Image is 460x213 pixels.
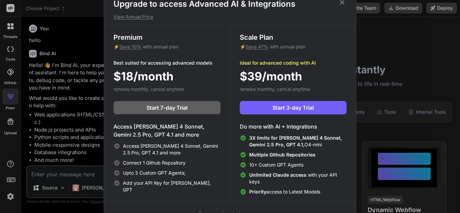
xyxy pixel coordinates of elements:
span: renews monthly, cancel anytime [240,86,310,92]
span: Multiple Github Repositories [249,152,316,157]
span: O4-mini [249,135,347,148]
span: Connect 1 Github Repository [123,159,186,166]
h4: Do more with AI + Integrations [240,122,347,131]
span: Add your API Key for [PERSON_NAME], GPT [123,180,221,193]
h3: Scale Plan [240,33,347,42]
span: Start 7-day Trial [146,104,188,112]
span: Save 10% [119,44,141,49]
h3: Premium [113,33,221,42]
span: Unlimited Claude access [249,172,308,178]
span: with your API keys [249,172,347,185]
h4: Access [PERSON_NAME] 4 Sonnet, Gemini 2.5 Pro, GPT 4.1 and more [113,122,221,139]
button: Start 3-day Trial [240,101,347,114]
p: Ideal for advanced coding with AI [240,60,347,66]
span: 10+ Custom GPT Agents [249,162,303,168]
button: Start 7-day Trial [113,101,221,114]
span: renews monthly, cancel anytime [113,86,184,92]
span: Upto 3 Custom GPT Agents; [123,170,186,176]
p: ⚡ with annual plan [240,43,347,50]
span: $39/month [240,68,302,85]
span: Save 47% [245,44,268,49]
span: 3X limits for [PERSON_NAME] 4 Sonnet, Gemini 2.5 Pro, GPT 4.1, [249,135,342,147]
span: Access [PERSON_NAME] 4 Sonnet, Gemini 2.5 Pro, GPT 4.1 and more [123,143,221,156]
span: Priority [249,189,266,194]
p: Best suited for accessing advanced models [113,60,221,66]
span: Start 3-day Trial [272,104,314,112]
span: access to Latest Models [249,188,320,195]
span: $18/month [113,68,173,85]
p: View Annual Price [113,13,347,20]
p: ⚡ with annual plan [113,43,221,50]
